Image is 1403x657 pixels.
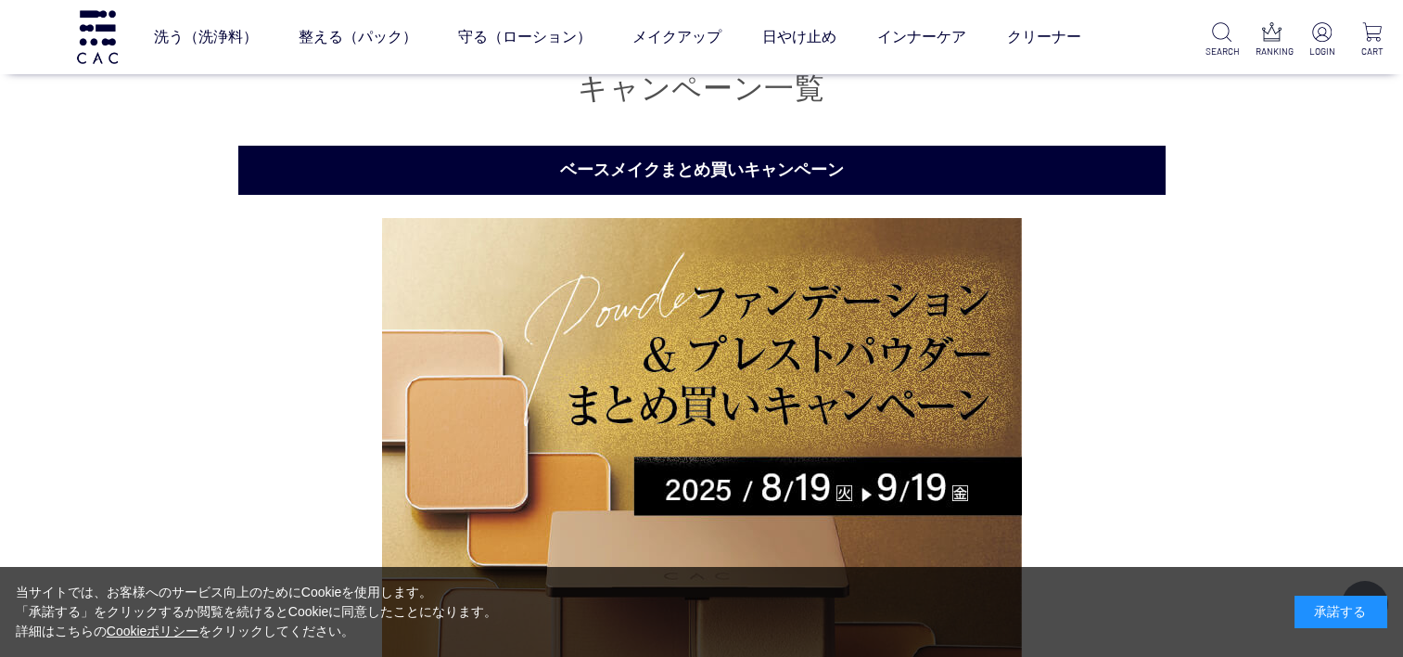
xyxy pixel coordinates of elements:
[762,11,836,63] a: 日やけ止め
[1356,45,1388,58] p: CART
[1306,22,1338,58] a: LOGIN
[1256,22,1288,58] a: RANKING
[299,11,417,63] a: 整える（パック）
[107,624,199,638] a: Cookieポリシー
[1205,22,1238,58] a: SEARCH
[877,11,966,63] a: インナーケア
[458,11,592,63] a: 守る（ローション）
[632,11,721,63] a: メイクアップ
[74,10,121,63] img: logo
[1306,45,1338,58] p: LOGIN
[1205,45,1238,58] p: SEARCH
[238,146,1166,195] h2: ベースメイクまとめ買いキャンペーン
[154,11,258,63] a: 洗う（洗浄料）
[1007,11,1081,63] a: クリーナー
[1256,45,1288,58] p: RANKING
[1295,596,1387,628] div: 承諾する
[1356,22,1388,58] a: CART
[16,583,498,641] div: 当サイトでは、お客様へのサービス向上のためにCookieを使用します。 「承諾する」をクリックするか閲覧を続けるとCookieに同意したことになります。 詳細はこちらの をクリックしてください。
